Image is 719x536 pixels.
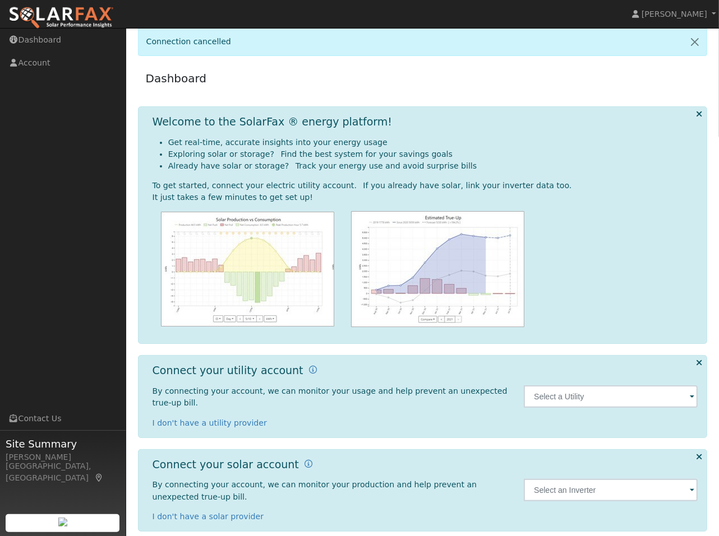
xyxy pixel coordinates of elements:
span: By connecting your account, we can monitor your usage and help prevent an unexpected true-up bill. [153,386,508,407]
h1: Connect your utility account [153,364,303,377]
h1: Connect your solar account [153,458,299,471]
div: It just takes a few minutes to get set up! [153,192,698,203]
span: By connecting your account, we can monitor your production and help prevent an unexpected true-up... [153,480,477,501]
div: Connection cancelled [138,27,708,56]
a: Map [94,473,104,482]
li: Exploring solar or storage? Find the best system for your savings goals [168,148,698,160]
h1: Welcome to the SolarFax ® energy platform! [153,115,392,128]
li: Already have solar or storage? Track your energy use and avoid surprise bills [168,160,698,172]
a: I don't have a solar provider [153,512,264,521]
input: Select an Inverter [524,479,698,501]
a: Close [683,28,707,55]
span: Site Summary [6,436,120,451]
div: [GEOGRAPHIC_DATA], [GEOGRAPHIC_DATA] [6,460,120,484]
input: Select a Utility [524,385,698,408]
img: SolarFax [8,6,114,30]
a: Dashboard [146,72,207,85]
img: retrieve [58,518,67,526]
div: To get started, connect your electric utility account. If you already have solar, link your inver... [153,180,698,192]
a: I don't have a utility provider [153,418,267,427]
div: [PERSON_NAME] [6,451,120,463]
li: Get real-time, accurate insights into your energy usage [168,137,698,148]
span: [PERSON_NAME] [642,10,707,18]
